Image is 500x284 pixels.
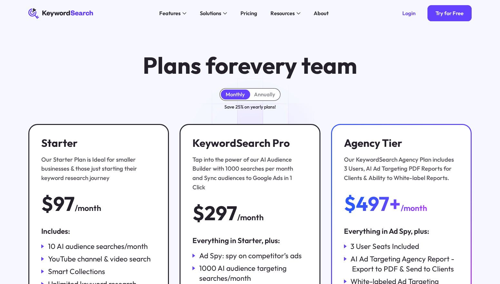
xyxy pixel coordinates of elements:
a: Pricing [236,8,261,19]
div: /month [237,211,264,224]
span: every team [238,51,357,80]
div: 3 User Seats Included [350,241,419,251]
div: Tap into the power of our AI Audience Builder with 1000 searches per month and Sync audiences to ... [192,155,304,192]
div: Our Starter Plan is Ideal for smaller businesses & those just starting their keyword research jou... [41,155,153,183]
h3: Agency Tier [344,137,456,149]
a: About [310,8,333,19]
div: Resources [270,9,295,17]
div: Everything in Starter, plus: [192,236,307,246]
div: Monthly [226,91,245,98]
div: Smart Collections [48,267,105,277]
a: Try for Free [427,5,471,21]
div: Ad Spy: spy on competitor’s ads [199,251,302,261]
h1: Plans for [143,53,357,78]
div: $97 [41,193,75,214]
div: Save 25% on yearly plans! [224,103,276,111]
h3: KeywordSearch Pro [192,137,304,149]
div: Try for Free [436,10,464,17]
div: Solutions [200,9,221,17]
div: Our KeywordSearch Agency Plan includes 3 Users, AI Ad Targeting PDF Reports for Clients & Ability... [344,155,456,183]
div: Login [402,10,416,17]
div: Annually [254,91,275,98]
div: About [314,9,328,17]
div: Pricing [240,9,257,17]
div: /month [401,202,427,214]
div: 10 AI audience searches/month [48,241,148,251]
div: $497+ [344,193,401,214]
div: 1000 AI audience targeting searches/month [199,263,308,283]
div: Features [159,9,181,17]
div: YouTube channel & video search [48,254,151,264]
div: Everything in Ad Spy, plus: [344,226,459,236]
div: /month [75,202,101,214]
a: Login [395,5,424,21]
div: AI Ad Targeting Agency Report - Export to PDF & Send to Clients [350,254,459,274]
h3: Starter [41,137,153,149]
div: $297 [192,203,237,223]
div: Includes: [41,226,156,236]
